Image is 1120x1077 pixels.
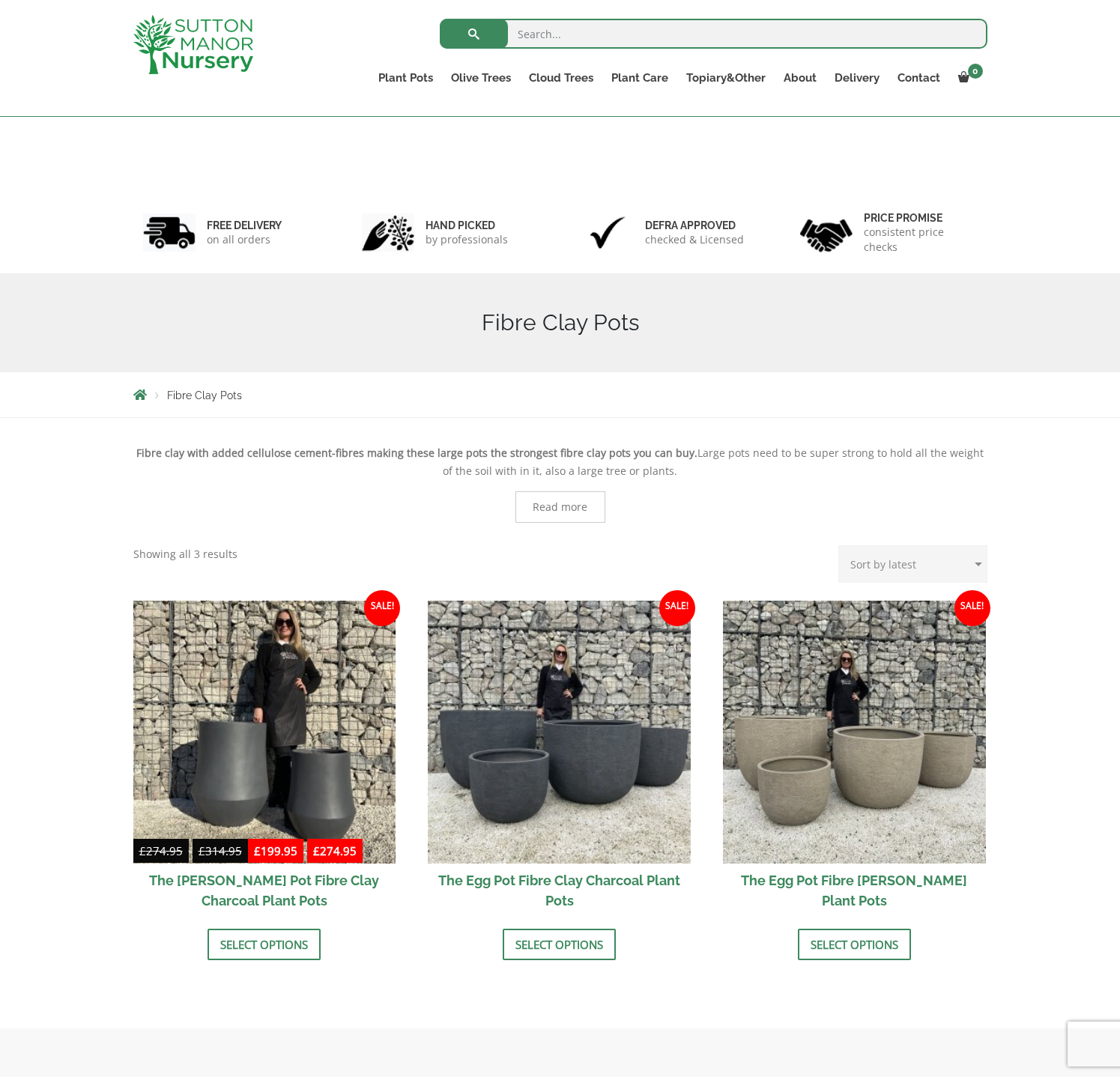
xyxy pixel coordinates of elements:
[949,67,987,88] a: 0
[426,232,508,247] p: by professionals
[136,446,697,460] strong: Fibre clay with added cellulose cement-fibres making these large pots the strongest fibre clay po...
[838,545,987,583] select: Shop order
[133,444,987,480] p: Large pots need to be super strong to hold all the weight of the soil with in it, also a large tr...
[659,590,695,626] span: Sale!
[581,213,634,252] img: 3.jpg
[645,232,744,247] p: checked & Licensed
[143,213,196,252] img: 1.jpg
[133,389,987,401] nav: Breadcrumbs
[954,590,990,626] span: Sale!
[864,211,978,225] h6: Price promise
[369,67,442,88] a: Plant Pots
[798,929,911,960] a: Select options for “The Egg Pot Fibre Clay Champagne Plant Pots”
[440,19,987,49] input: Search...
[723,601,986,917] a: Sale! The Egg Pot Fibre [PERSON_NAME] Plant Pots
[520,67,602,88] a: Cloud Trees
[133,842,248,864] del: -
[254,843,261,858] span: £
[677,67,775,88] a: Topiary&Other
[208,929,321,960] a: Select options for “The Bien Hoa Pot Fibre Clay Charcoal Plant Pots”
[313,843,357,858] bdi: 274.95
[889,67,949,88] a: Contact
[968,64,983,79] span: 0
[775,67,826,88] a: About
[800,210,853,255] img: 4.jpg
[602,67,677,88] a: Plant Care
[133,601,396,917] a: Sale! £274.95-£314.95 £199.95-£274.95 The [PERSON_NAME] Pot Fibre Clay Charcoal Plant Pots
[826,67,889,88] a: Delivery
[207,232,282,247] p: on all orders
[207,219,282,232] h6: FREE DELIVERY
[133,601,396,864] img: The Bien Hoa Pot Fibre Clay Charcoal Plant Pots
[503,929,616,960] a: Select options for “The Egg Pot Fibre Clay Charcoal Plant Pots”
[167,389,242,401] span: Fibre Clay Pots
[139,843,146,858] span: £
[362,213,414,252] img: 2.jpg
[426,219,508,232] h6: hand picked
[864,225,978,255] p: consistent price checks
[533,502,587,512] span: Read more
[133,309,987,336] h1: Fibre Clay Pots
[248,842,363,864] ins: -
[428,601,691,917] a: Sale! The Egg Pot Fibre Clay Charcoal Plant Pots
[199,843,242,858] bdi: 314.95
[364,590,400,626] span: Sale!
[133,15,253,74] img: logo
[133,545,237,563] p: Showing all 3 results
[133,864,396,917] h2: The [PERSON_NAME] Pot Fibre Clay Charcoal Plant Pots
[254,843,297,858] bdi: 199.95
[723,601,986,864] img: The Egg Pot Fibre Clay Champagne Plant Pots
[199,843,205,858] span: £
[645,219,744,232] h6: Defra approved
[139,843,183,858] bdi: 274.95
[723,864,986,917] h2: The Egg Pot Fibre [PERSON_NAME] Plant Pots
[428,864,691,917] h2: The Egg Pot Fibre Clay Charcoal Plant Pots
[442,67,520,88] a: Olive Trees
[313,843,320,858] span: £
[428,601,691,864] img: The Egg Pot Fibre Clay Charcoal Plant Pots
